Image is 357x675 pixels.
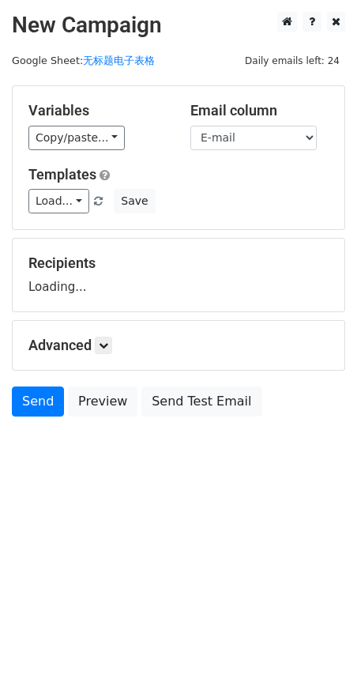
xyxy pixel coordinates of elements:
[28,102,167,119] h5: Variables
[68,387,137,417] a: Preview
[141,387,261,417] a: Send Test Email
[12,12,345,39] h2: New Campaign
[239,52,345,70] span: Daily emails left: 24
[239,55,345,66] a: Daily emails left: 24
[28,126,125,150] a: Copy/paste...
[190,102,329,119] h5: Email column
[12,55,155,66] small: Google Sheet:
[28,189,89,213] a: Load...
[28,255,329,272] h5: Recipients
[114,189,155,213] button: Save
[28,337,329,354] h5: Advanced
[28,255,329,296] div: Loading...
[28,166,96,183] a: Templates
[83,55,155,66] a: 无标题电子表格
[12,387,64,417] a: Send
